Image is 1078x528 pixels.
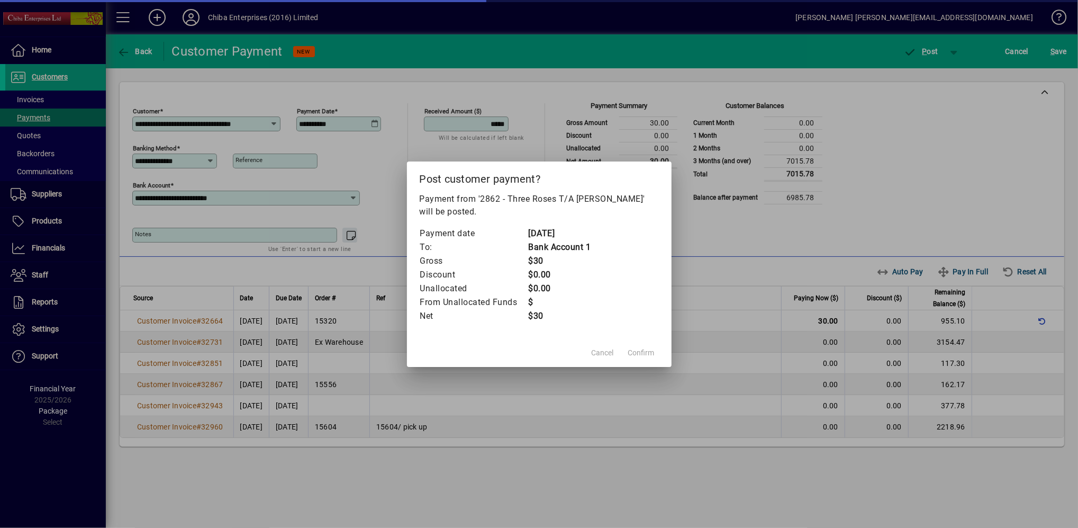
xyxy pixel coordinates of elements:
[528,282,591,296] td: $0.00
[407,162,672,192] h2: Post customer payment?
[420,227,528,240] td: Payment date
[420,309,528,323] td: Net
[528,227,591,240] td: [DATE]
[420,296,528,309] td: From Unallocated Funds
[528,240,591,254] td: Bank Account 1
[528,268,591,282] td: $0.00
[420,282,528,296] td: Unallocated
[420,193,659,218] p: Payment from '2862 - Three Roses T/A [PERSON_NAME]' will be posted.
[528,309,591,323] td: $30
[420,254,528,268] td: Gross
[420,268,528,282] td: Discount
[528,254,591,268] td: $30
[528,296,591,309] td: $
[420,240,528,254] td: To:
